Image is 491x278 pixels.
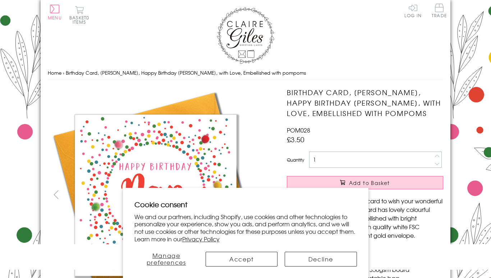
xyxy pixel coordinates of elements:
[217,7,274,64] img: Claire Giles Greetings Cards
[287,134,304,144] span: £3.50
[48,186,64,203] button: prev
[432,4,447,19] a: Trade
[63,69,64,76] span: ›
[48,66,443,80] nav: breadcrumbs
[404,4,422,18] a: Log In
[256,186,272,203] button: next
[432,4,447,18] span: Trade
[48,14,62,21] span: Menu
[287,87,443,118] h1: Birthday Card, [PERSON_NAME], Happy Birthday [PERSON_NAME], with Love, Embellished with pompoms
[48,5,62,20] button: Menu
[287,176,443,189] button: Add to Basket
[287,157,304,163] label: Quantity
[287,126,310,134] span: POM028
[66,69,306,76] span: Birthday Card, [PERSON_NAME], Happy Birthday [PERSON_NAME], with Love, Embellished with pompoms
[285,252,357,267] button: Decline
[69,6,89,24] button: Basket0 items
[134,213,357,243] p: We and our partners, including Shopify, use cookies and other technologies to personalize your ex...
[73,14,89,25] span: 0 items
[349,179,390,186] span: Add to Basket
[134,252,198,267] button: Manage preferences
[48,69,61,76] a: Home
[147,251,186,267] span: Manage preferences
[206,252,277,267] button: Accept
[134,199,357,209] h2: Cookie consent
[182,235,220,243] a: Privacy Policy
